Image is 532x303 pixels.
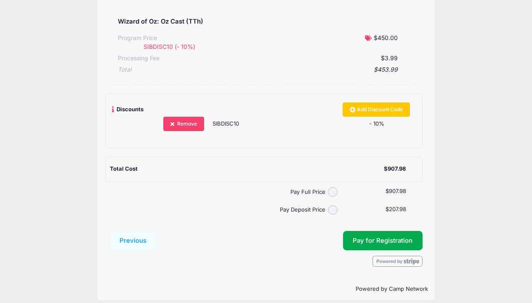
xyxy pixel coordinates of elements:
[118,65,131,74] div: Total
[131,65,397,74] div: $453.99
[110,106,144,113] span: Discounts
[109,231,157,250] button: Previous
[386,187,406,196] label: $907.98
[311,120,388,128] div: - 10%
[112,206,328,214] label: Pay Deposit Price
[384,165,406,173] div: $907.98
[163,117,205,131] a: Remove
[374,34,398,41] span: $450.00
[104,285,428,293] p: Powered by Camp Network
[343,231,423,250] button: Pay for Registration
[160,54,397,63] div: $3.99
[343,102,410,117] a: Add Discount Code
[208,120,311,128] div: SIBDISC10
[118,54,160,63] div: Processing Fee
[353,237,412,244] span: Pay for Registration
[118,34,157,43] div: Program Price
[386,205,406,214] label: $207.98
[112,188,328,196] label: Pay Full Price
[118,18,203,26] h5: Wizard of Oz: Oz Cast (TTh)
[110,165,384,173] div: Total Cost
[139,43,291,51] div: SIBDISC10 (- 10%)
